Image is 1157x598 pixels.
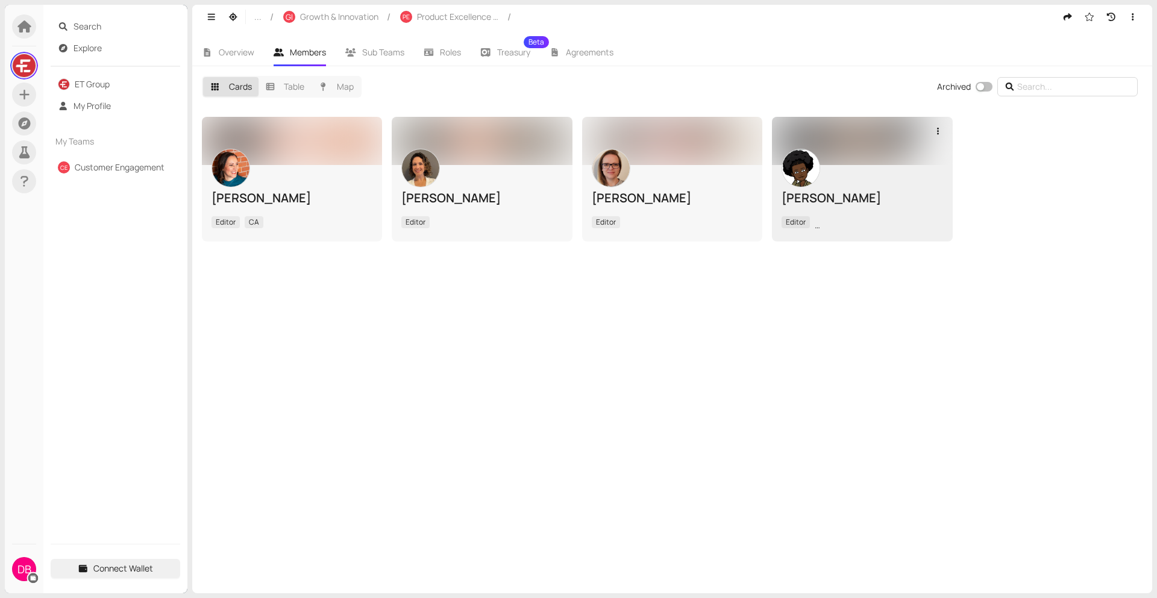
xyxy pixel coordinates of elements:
[1017,80,1121,93] input: Search...
[17,557,31,581] span: DB
[937,80,971,93] div: Archived
[74,100,111,111] a: My Profile
[782,216,810,228] span: Editor
[277,7,384,26] button: GIGrowth & Innovation
[403,13,410,20] span: PE
[592,190,753,207] div: [PERSON_NAME]
[782,190,942,207] div: [PERSON_NAME]
[74,17,174,36] span: Search
[93,562,153,575] span: Connect Wallet
[212,216,240,228] span: Editor
[286,13,293,21] span: GI
[55,135,154,148] span: My Teams
[254,10,262,23] span: ...
[782,149,820,187] img: 2K4T6XqreM.jpeg
[13,54,36,77] img: LsfHRQdbm8.jpeg
[592,149,630,187] img: F1aEDXdgQ8.jpeg
[497,48,530,57] span: Treasury
[592,216,620,228] span: Editor
[394,7,505,26] button: PEProduct Excellence & Development
[212,190,372,207] div: [PERSON_NAME]
[401,190,562,207] div: [PERSON_NAME]
[300,10,378,23] span: Growth & Innovation
[75,161,165,173] a: Customer Engagement
[815,216,974,228] span: [GEOGRAPHIC_DATA], [GEOGRAPHIC_DATA]
[219,46,254,58] span: Overview
[245,216,263,228] span: CA
[74,42,102,54] a: Explore
[440,46,461,58] span: Roles
[524,36,549,48] sup: Beta
[566,46,613,58] span: Agreements
[75,78,110,90] a: ET Group
[401,216,430,228] span: Editor
[290,46,326,58] span: Members
[212,149,249,187] img: sFiqgyplDu.jpeg
[417,10,499,23] span: Product Excellence & Development
[51,128,180,155] div: My Teams
[402,149,439,187] img: ESvJwTRPy0.jpeg
[51,559,180,578] button: Connect Wallet
[248,7,268,26] button: ...
[362,46,404,58] span: Sub Teams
